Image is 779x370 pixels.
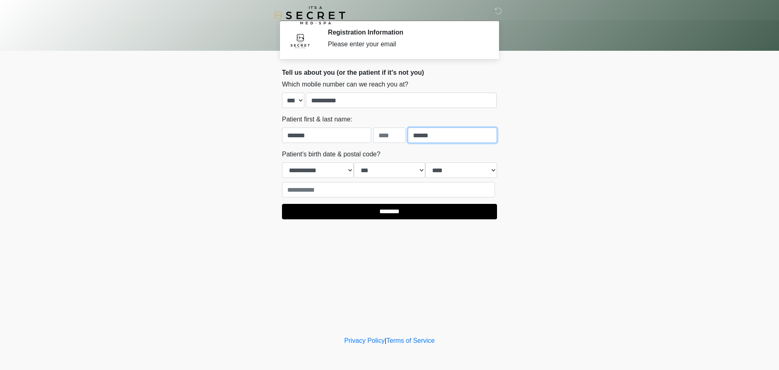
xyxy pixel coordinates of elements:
[282,115,352,124] label: Patient first & last name:
[386,337,435,344] a: Terms of Service
[288,28,312,53] img: Agent Avatar
[274,6,345,24] img: It's A Secret Med Spa Logo
[282,149,380,159] label: Patient's birth date & postal code?
[328,39,485,49] div: Please enter your email
[282,80,408,89] label: Which mobile number can we reach you at?
[328,28,485,36] h2: Registration Information
[282,69,497,76] h2: Tell us about you (or the patient if it's not you)
[385,337,386,344] a: |
[344,337,385,344] a: Privacy Policy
